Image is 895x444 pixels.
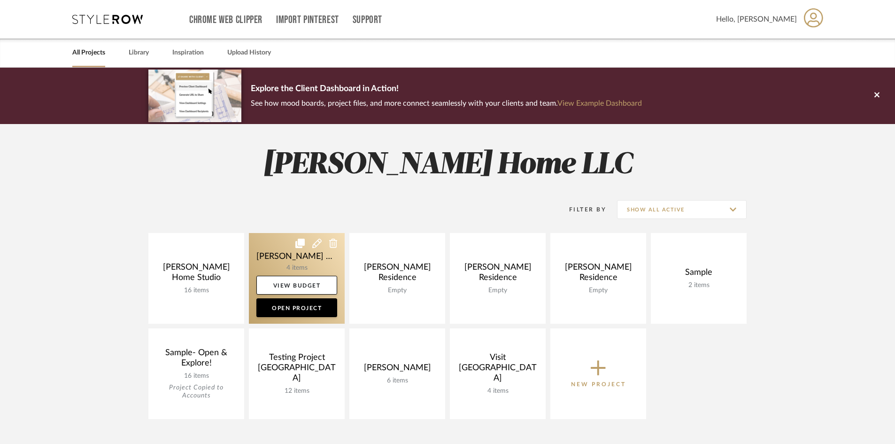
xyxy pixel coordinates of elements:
[251,97,642,110] p: See how mood boards, project files, and more connect seamlessly with your clients and team.
[172,47,204,59] a: Inspiration
[558,262,639,287] div: [PERSON_NAME] Residence
[256,352,337,387] div: Testing Project [GEOGRAPHIC_DATA]
[251,82,642,97] p: Explore the Client Dashboard in Action!
[457,287,538,295] div: Empty
[557,205,606,214] div: Filter By
[558,287,639,295] div: Empty
[357,363,438,377] div: [PERSON_NAME]
[109,148,786,183] h2: [PERSON_NAME] Home LLC
[72,47,105,59] a: All Projects
[156,348,237,372] div: Sample- Open & Explore!
[227,47,271,59] a: Upload History
[189,16,262,24] a: Chrome Web Clipper
[156,384,237,400] div: Project Copied to Accounts
[156,372,237,380] div: 16 items
[571,380,626,389] p: New Project
[276,16,339,24] a: Import Pinterest
[357,377,438,385] div: 6 items
[256,276,337,295] a: View Budget
[658,281,739,289] div: 2 items
[357,262,438,287] div: [PERSON_NAME] Residence
[716,14,797,25] span: Hello, [PERSON_NAME]
[156,262,237,287] div: [PERSON_NAME] Home Studio
[156,287,237,295] div: 16 items
[129,47,149,59] a: Library
[256,298,337,317] a: Open Project
[256,387,337,395] div: 12 items
[550,328,646,419] button: New Project
[357,287,438,295] div: Empty
[457,352,538,387] div: Visit [GEOGRAPHIC_DATA]
[557,100,642,107] a: View Example Dashboard
[148,70,241,122] img: d5d033c5-7b12-40c2-a960-1ecee1989c38.png
[353,16,382,24] a: Support
[457,262,538,287] div: [PERSON_NAME] Residence
[658,267,739,281] div: Sample
[457,387,538,395] div: 4 items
